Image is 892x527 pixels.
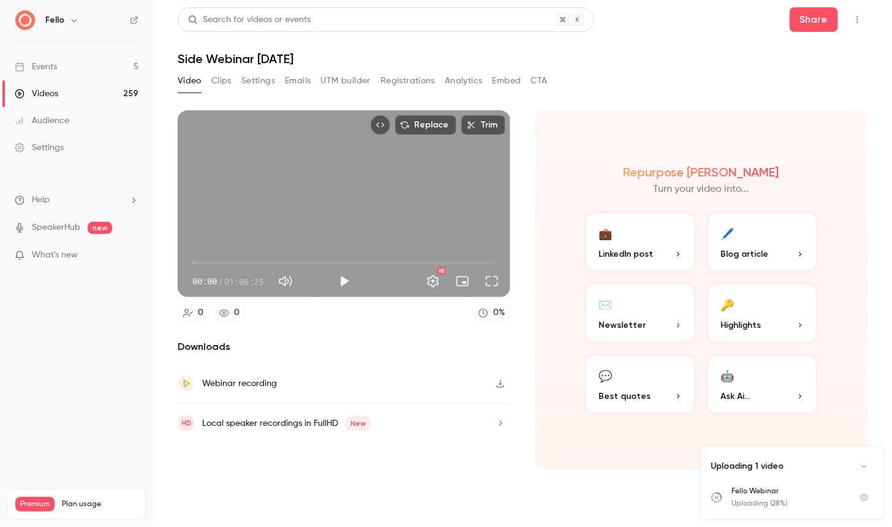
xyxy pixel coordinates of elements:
div: 0 [234,306,240,319]
button: Full screen [480,269,504,294]
p: Uploading 1 video [711,460,784,472]
span: What's new [32,249,78,262]
button: Play [332,269,357,294]
div: 💬 [599,366,612,385]
div: 00:00 [192,275,263,288]
button: Registrations [380,71,435,91]
span: Plan usage [62,499,138,509]
div: Local speaker recordings in FullHD [202,416,371,431]
div: Audience [15,115,69,127]
button: UTM builder [321,71,371,91]
div: Webinar recording [202,376,277,391]
li: help-dropdown-opener [15,194,138,207]
p: Turn your video into... [654,182,749,197]
div: 0 [198,306,203,319]
h2: Repurpose [PERSON_NAME] [623,165,779,180]
div: 0 % [493,306,505,319]
div: Videos [15,88,58,100]
span: 01:06:25 [224,275,263,288]
span: Highlights [721,319,762,332]
button: 💼LinkedIn post [584,211,697,273]
div: 💼 [599,224,612,243]
span: Blog article [721,248,769,260]
span: New [346,416,371,431]
ul: Uploads list [701,486,884,519]
button: Trim [461,115,505,135]
button: Mute [273,269,298,294]
button: Embed video [371,115,390,135]
button: 🖊️Blog article [706,211,819,273]
button: Embed [493,71,521,91]
a: 0 [178,305,209,321]
img: Fello [15,10,35,30]
a: SpeakerHub [32,221,80,234]
button: Clips [211,71,232,91]
span: 00:00 [192,275,217,288]
span: Best quotes [599,390,651,403]
iframe: Noticeable Trigger [124,250,138,261]
a: 0 [214,305,245,321]
span: / [218,275,223,288]
button: Collapse uploads list [855,457,874,476]
button: Settings [421,269,445,294]
button: 🔑Highlights [706,282,819,344]
div: 🖊️ [721,224,735,243]
button: Video [178,71,202,91]
div: 🤖 [721,366,735,385]
h2: Downloads [178,339,510,354]
div: HD [437,267,446,275]
p: Fello Webinar [732,486,845,497]
button: CTA [531,71,548,91]
button: Cancel upload [855,488,874,507]
button: Replace [395,115,456,135]
span: Premium [15,497,55,512]
span: Newsletter [599,319,646,332]
button: 💬Best quotes [584,354,697,415]
div: ✉️ [599,295,612,314]
span: Ask Ai... [721,390,750,403]
p: Uploading (28%) [732,498,845,509]
a: 0% [473,305,510,321]
div: Events [15,61,57,73]
button: Settings [241,71,275,91]
button: Analytics [445,71,483,91]
div: Settings [15,142,64,154]
div: Search for videos or events [188,13,311,26]
button: Turn on miniplayer [450,269,475,294]
h1: Side Webinar [DATE] [178,51,867,66]
div: 🔑 [721,295,735,314]
h6: Fello [45,14,64,26]
button: Share [790,7,838,32]
button: Top Bar Actions [848,10,867,29]
button: 🤖Ask Ai... [706,354,819,415]
span: LinkedIn post [599,248,653,260]
button: ✉️Newsletter [584,282,697,344]
button: Emails [285,71,311,91]
span: new [88,222,112,234]
span: Help [32,194,50,207]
